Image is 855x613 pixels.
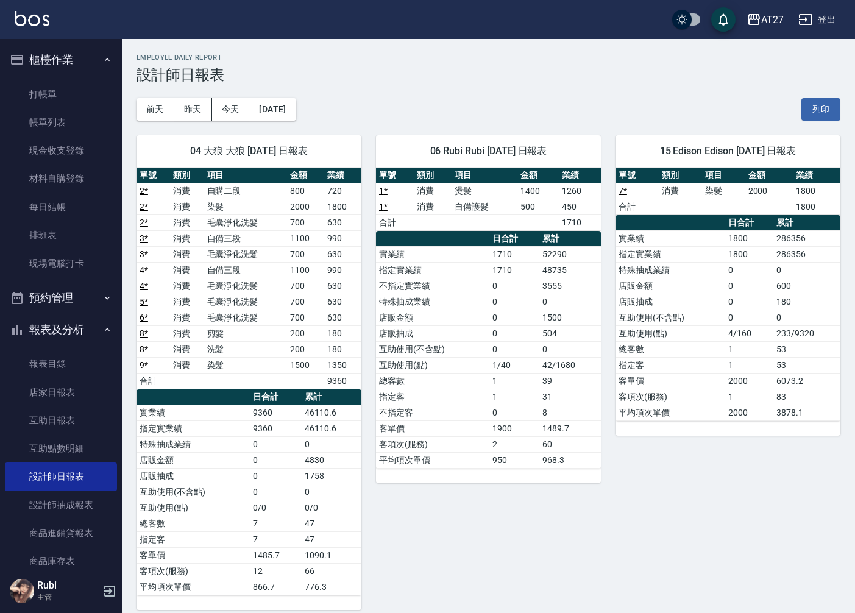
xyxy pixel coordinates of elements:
td: 83 [773,389,840,405]
td: 2 [489,436,539,452]
td: 1350 [324,357,361,373]
td: 2000 [725,405,773,420]
td: 2000 [287,199,324,214]
th: 累計 [773,215,840,231]
th: 項目 [702,168,745,183]
td: 1100 [287,230,324,246]
td: 店販金額 [616,278,725,294]
td: 630 [324,278,361,294]
td: 1485.7 [250,547,302,563]
td: 總客數 [137,516,250,531]
td: 消費 [170,341,204,357]
td: 平均項次單價 [137,579,250,595]
td: 店販抽成 [376,325,489,341]
td: 1900 [489,420,539,436]
td: 0 [489,341,539,357]
td: 31 [539,389,601,405]
td: 毛囊淨化洗髮 [204,294,288,310]
h5: Rubi [37,579,99,592]
td: 0 [302,484,361,500]
a: 排班表 [5,221,117,249]
td: 700 [287,294,324,310]
a: 打帳單 [5,80,117,108]
td: 0 [725,294,773,310]
img: Person [10,579,34,603]
td: 特殊抽成業績 [616,262,725,278]
td: 0 [250,436,302,452]
td: 53 [773,341,840,357]
td: 消費 [170,199,204,214]
a: 商品進銷貨報表 [5,519,117,547]
td: 776.3 [302,579,361,595]
td: 客項次(服務) [616,389,725,405]
td: 消費 [170,357,204,373]
th: 項目 [204,168,288,183]
td: 指定客 [137,531,250,547]
td: 950 [489,452,539,468]
td: 990 [324,230,361,246]
td: 600 [773,278,840,294]
td: 客單價 [616,373,725,389]
td: 0/0 [250,500,302,516]
th: 日合計 [725,215,773,231]
td: 180 [773,294,840,310]
td: 1758 [302,468,361,484]
td: 9360 [250,405,302,420]
td: 店販金額 [376,310,489,325]
td: 630 [324,246,361,262]
td: 染髮 [204,199,288,214]
td: 39 [539,373,601,389]
img: Logo [15,11,49,26]
td: 客項次(服務) [137,563,250,579]
td: 0 [489,294,539,310]
th: 類別 [170,168,204,183]
td: 互助使用(點) [616,325,725,341]
td: 46110.6 [302,420,361,436]
td: 200 [287,325,324,341]
td: 0 [773,262,840,278]
td: 0/0 [302,500,361,516]
td: 630 [324,310,361,325]
th: 金額 [287,168,324,183]
td: 消費 [170,230,204,246]
td: 200 [287,341,324,357]
td: 0 [489,310,539,325]
td: 0 [489,325,539,341]
th: 累計 [539,231,601,247]
td: 消費 [170,294,204,310]
table: a dense table [616,168,840,215]
td: 8 [539,405,601,420]
td: 7 [250,531,302,547]
td: 700 [287,246,324,262]
td: 特殊抽成業績 [376,294,489,310]
td: 52290 [539,246,601,262]
td: 實業績 [616,230,725,246]
td: 0 [489,278,539,294]
td: 286356 [773,230,840,246]
a: 材料自購登錄 [5,165,117,193]
td: 180 [324,341,361,357]
th: 單號 [137,168,170,183]
td: 消費 [170,325,204,341]
th: 類別 [414,168,452,183]
td: 消費 [170,262,204,278]
a: 每日結帳 [5,193,117,221]
button: [DATE] [249,98,296,121]
td: 1500 [287,357,324,373]
td: 消費 [414,199,452,214]
table: a dense table [376,231,601,469]
td: 3878.1 [773,405,840,420]
a: 帳單列表 [5,108,117,136]
td: 1100 [287,262,324,278]
td: 特殊抽成業績 [137,436,250,452]
td: 互助使用(不含點) [137,484,250,500]
td: 9360 [250,420,302,436]
td: 互助使用(點) [376,357,489,373]
td: 互助使用(不含點) [616,310,725,325]
a: 互助點數明細 [5,434,117,462]
span: 15 Edison Edison [DATE] 日報表 [630,145,826,157]
td: 0 [250,484,302,500]
td: 1710 [559,214,601,230]
table: a dense table [137,389,361,595]
span: 06 Rubi Rubi [DATE] 日報表 [391,145,586,157]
